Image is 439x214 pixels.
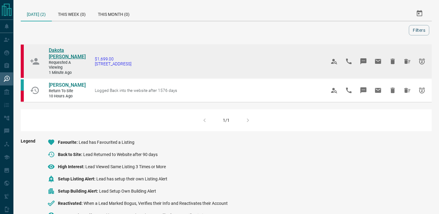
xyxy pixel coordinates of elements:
span: 10 hours ago [49,94,85,99]
div: condos.ca [21,79,24,90]
button: Filters [409,25,429,35]
span: Call [341,83,356,98]
div: property.ca [21,91,24,102]
div: This Week (0) [52,6,92,21]
span: High Interest [58,164,85,169]
span: $1,699.00 [95,56,131,61]
span: Snooze [415,54,429,69]
span: When a Lead Marked Bogus, Verifies their Info and Reactivates their Account [84,201,228,206]
span: Hide [385,54,400,69]
span: Email [371,54,385,69]
span: Lead Setup Own Building Alert [99,189,156,194]
span: Hide All from Dakota Mcdonald [400,54,415,69]
span: Lead Viewed Same Listing 3 Times or More [85,164,166,169]
a: Dakota [PERSON_NAME] [49,47,85,60]
span: Hide All from Tim Lekas [400,83,415,98]
div: [DATE] (2) [21,6,52,21]
span: Favourite [58,140,79,145]
span: Call [341,54,356,69]
span: Snooze [415,83,429,98]
span: Dakota [PERSON_NAME] [49,47,86,60]
button: Select Date Range [412,6,427,21]
span: [STREET_ADDRESS] [95,61,131,66]
span: Email [371,83,385,98]
span: Reactivated [58,201,84,206]
span: Lead has Favourited a Listing [79,140,134,145]
span: Message [356,83,371,98]
span: Setup Listing Alert [58,176,96,181]
div: This Month (0) [92,6,136,21]
span: 1 minute ago [49,70,85,75]
div: 1/1 [223,118,230,123]
span: Back to Site [58,152,83,157]
span: View Profile [327,83,341,98]
span: Message [356,54,371,69]
a: $1,699.00[STREET_ADDRESS] [95,56,131,66]
span: Setup Building Alert [58,189,99,194]
span: Requested a Viewing [49,60,85,70]
span: Hide [385,83,400,98]
span: [PERSON_NAME] [49,82,86,88]
span: Return to Site [49,89,85,94]
span: Logged Back into the website after 1576 days [95,88,177,93]
span: Lead Returned to Website after 90 days [83,152,158,157]
div: property.ca [21,45,24,78]
a: [PERSON_NAME] [49,82,85,89]
span: Lead has setup their own Listing Alert [96,176,167,181]
span: View Profile [327,54,341,69]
